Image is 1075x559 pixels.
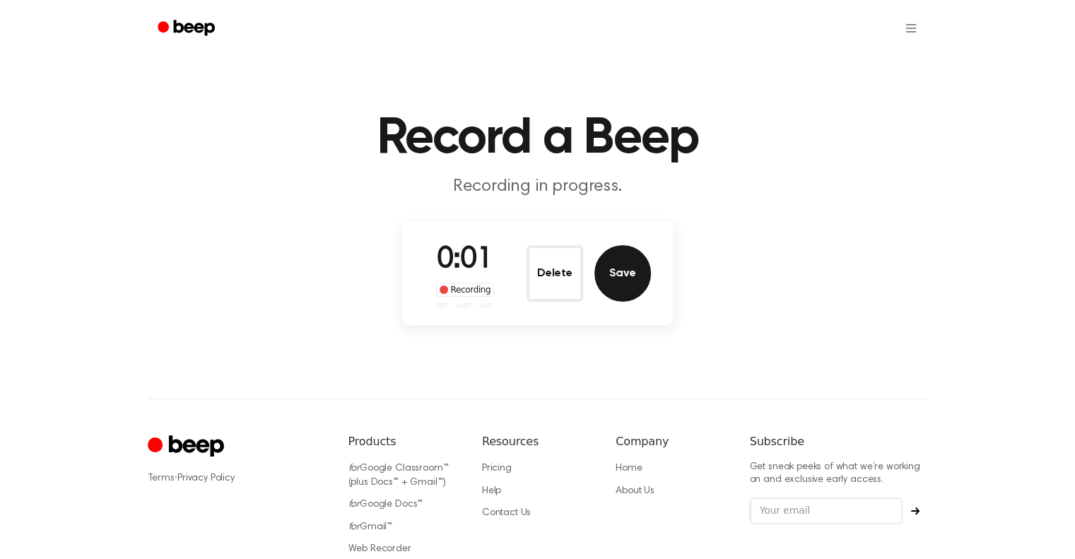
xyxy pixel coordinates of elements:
h1: Record a Beep [176,113,900,164]
span: 0:01 [437,245,493,275]
h6: Company [616,433,727,450]
a: forGoogle Classroom™ (plus Docs™ + Gmail™) [348,464,449,488]
p: Get sneak peeks of what we’re working on and exclusive early access. [750,461,928,486]
i: for [348,464,360,473]
a: Help [482,486,501,496]
a: Beep [148,15,228,42]
a: Terms [148,473,175,483]
a: Pricing [482,464,512,473]
a: Home [616,464,642,473]
h6: Products [348,433,459,450]
a: Contact Us [482,508,531,518]
p: Recording in progress. [266,175,809,199]
i: for [348,522,360,532]
button: Delete Audio Record [527,245,583,302]
a: Web Recorder [348,544,411,554]
h6: Subscribe [750,433,928,450]
a: Cruip [148,433,228,461]
a: Privacy Policy [177,473,235,483]
div: · [148,471,326,486]
i: for [348,500,360,510]
button: Save Audio Record [594,245,651,302]
a: forGmail™ [348,522,393,532]
a: About Us [616,486,654,496]
button: Subscribe [903,507,928,515]
input: Your email [750,498,903,524]
h6: Resources [482,433,593,450]
a: forGoogle Docs™ [348,500,423,510]
div: Recording [436,283,495,297]
button: Open menu [894,11,928,45]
